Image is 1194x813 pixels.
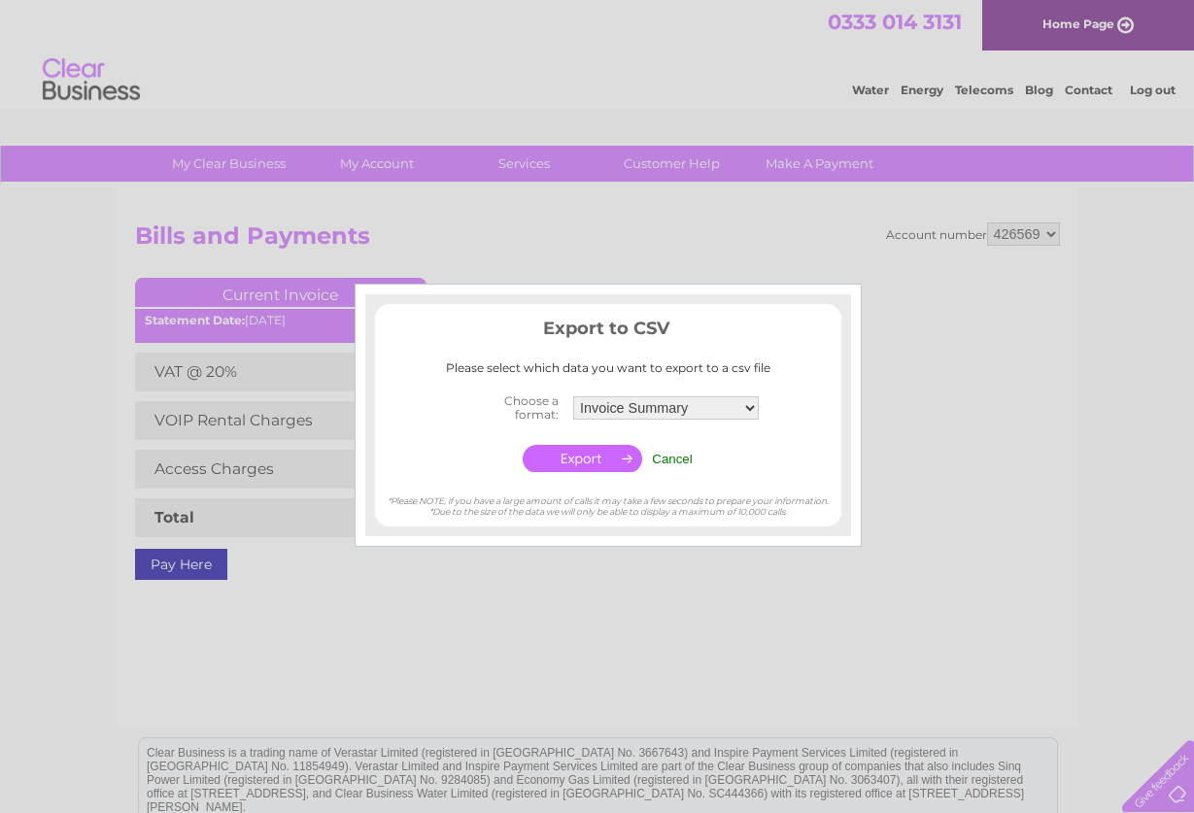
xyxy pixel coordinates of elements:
a: Water [852,83,889,97]
a: Log out [1130,83,1176,97]
a: 0333 014 3131 [828,10,962,34]
h3: Export to CSV [375,315,841,349]
a: Contact [1065,83,1112,97]
div: Please select which data you want to export to a csv file [375,361,841,375]
a: Energy [901,83,943,97]
a: Telecoms [955,83,1013,97]
a: Blog [1025,83,1053,97]
img: logo.png [42,51,141,110]
div: *Please NOTE, if you have a large amount of calls it may take a few seconds to prepare your infor... [375,477,841,517]
th: Choose a format: [452,389,568,427]
div: Clear Business is a trading name of Verastar Limited (registered in [GEOGRAPHIC_DATA] No. 3667643... [139,11,1057,94]
input: Cancel [652,452,693,466]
